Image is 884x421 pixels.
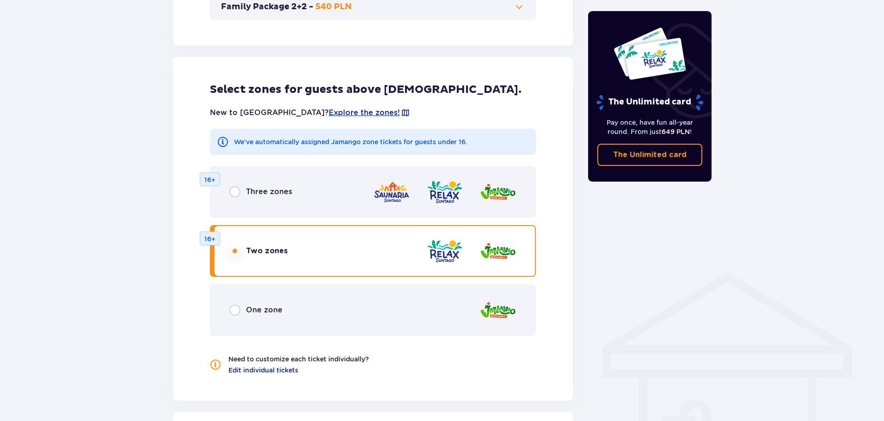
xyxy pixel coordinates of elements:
img: Relax [426,238,463,264]
p: Family Package 2+2 - [221,1,313,12]
img: Two entry cards to Suntago with the word 'UNLIMITED RELAX', featuring a white background with tro... [613,27,687,80]
h2: Select zones for guests above [DEMOGRAPHIC_DATA]. [210,83,536,97]
p: 540 PLN [315,1,352,12]
p: We've automatically assigned Jamango zone tickets for guests under 16. [234,137,467,146]
button: Family Package 2+2 -540 PLN [221,1,525,12]
span: One zone [246,305,282,315]
img: Relax [426,179,463,205]
span: 649 PLN [662,128,690,135]
p: New to [GEOGRAPHIC_DATA]? [210,108,410,118]
p: The Unlimited card [613,150,687,160]
p: 16+ [204,234,215,244]
img: Jamango [479,179,516,205]
p: 16+ [204,175,215,184]
img: Jamango [479,238,516,264]
img: Saunaria [373,179,410,205]
p: Pay once, have fun all-year round. From just ! [597,118,703,136]
p: Need to customize each ticket individually? [228,354,369,364]
a: The Unlimited card [597,144,703,166]
span: Three zones [246,187,292,197]
a: Edit individual tickets [228,366,298,375]
span: Two zones [246,246,288,256]
p: The Unlimited card [595,94,704,110]
a: Explore the zones! [329,108,400,118]
img: Jamango [479,297,516,323]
